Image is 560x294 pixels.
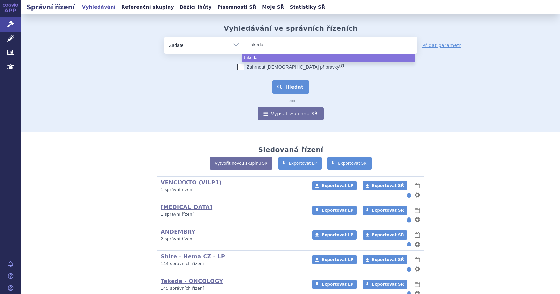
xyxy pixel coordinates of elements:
span: Exportovat SŘ [372,282,404,287]
a: ANDEMBRY [161,229,195,235]
span: Exportovat LP [322,257,353,262]
a: Exportovat SŘ [363,255,407,264]
label: Zahrnout [DEMOGRAPHIC_DATA] přípravky [237,64,344,70]
li: takeda [242,54,415,62]
a: Moje SŘ [260,3,286,12]
span: Exportovat LP [289,161,317,166]
span: Exportovat SŘ [372,257,404,262]
a: Exportovat SŘ [363,280,407,289]
p: 1 správní řízení [161,187,304,193]
a: Exportovat LP [278,157,322,170]
button: notifikace [406,240,412,248]
h2: Sledovaná řízení [258,145,323,154]
button: notifikace [406,265,412,273]
a: Vypsat všechna SŘ [258,107,324,120]
a: Exportovat LP [312,255,357,264]
a: Exportovat SŘ [363,181,407,190]
abbr: (?) [339,63,344,68]
button: nastavení [414,240,421,248]
a: Exportovat LP [312,280,357,289]
h2: Správní řízení [21,2,80,12]
a: Exportovat SŘ [327,157,372,170]
a: VENCLYXTO (VILP1) [161,179,222,186]
a: Exportovat SŘ [363,206,407,215]
span: Exportovat LP [322,208,353,213]
span: Exportovat SŘ [372,183,404,188]
span: Exportovat LP [322,282,353,287]
i: nebo [283,99,298,103]
a: Exportovat LP [312,230,357,240]
button: nastavení [414,191,421,199]
a: Exportovat LP [312,206,357,215]
a: Písemnosti SŘ [215,3,258,12]
a: [MEDICAL_DATA] [161,204,212,210]
a: Exportovat SŘ [363,230,407,240]
button: lhůty [414,182,421,190]
span: Exportovat LP [322,233,353,237]
span: Exportovat SŘ [372,208,404,213]
button: lhůty [414,256,421,264]
p: 144 správních řízení [161,261,304,267]
a: Přidat parametr [422,42,461,49]
p: 2 správní řízení [161,236,304,242]
span: Exportovat SŘ [338,161,367,166]
a: Statistiky SŘ [288,3,327,12]
button: notifikace [406,216,412,224]
button: nastavení [414,265,421,273]
button: Hledat [272,80,310,94]
a: Vytvořit novou skupinu SŘ [210,157,272,170]
span: Exportovat SŘ [372,233,404,237]
p: 145 správních řízení [161,286,304,291]
a: Shire - Hema CZ - LP [161,253,225,260]
a: Exportovat LP [312,181,357,190]
button: nastavení [414,216,421,224]
a: Takeda - ONCOLOGY [161,278,223,284]
button: notifikace [406,191,412,199]
button: lhůty [414,231,421,239]
button: lhůty [414,280,421,288]
h2: Vyhledávání ve správních řízeních [224,24,358,32]
a: Vyhledávání [80,3,118,12]
button: lhůty [414,206,421,214]
a: Referenční skupiny [119,3,176,12]
p: 1 správní řízení [161,212,304,217]
span: Exportovat LP [322,183,353,188]
a: Běžící lhůty [178,3,214,12]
